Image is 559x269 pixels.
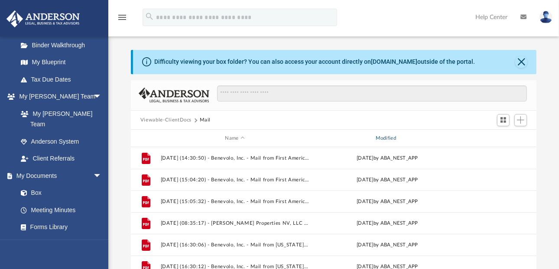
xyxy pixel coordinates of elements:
button: Add [514,114,527,126]
div: [DATE] by ABA_NEST_APP [313,154,461,162]
a: Anderson System [12,133,110,150]
div: Modified [313,134,462,142]
a: Notarize [12,236,110,253]
div: Difficulty viewing your box folder? You can also access your account directly on outside of the p... [154,57,475,66]
a: Forms Library [12,219,106,236]
div: Name [160,134,309,142]
div: [DATE] by ABA_NEST_APP [313,241,461,249]
i: menu [117,12,127,23]
a: Box [12,184,106,202]
button: [DATE] (14:30:50) - Benevolo, Inc. - Mail from First American Title Insurance Company.pdf [161,155,309,161]
button: [DATE] (16:30:06) - Benevolo, Inc. - Mail from [US_STATE] Flats Homeowners Association.pdf [161,242,309,248]
button: [DATE] (15:04:20) - Benevolo, Inc. - Mail from First American Title Insurance Company.pdf [161,177,309,183]
a: My [PERSON_NAME] Team [12,105,106,133]
button: Close [515,56,527,68]
a: My Documentsarrow_drop_down [6,167,110,184]
div: [DATE] by ABA_NEST_APP [313,198,461,206]
a: My [PERSON_NAME] Teamarrow_drop_down [6,88,110,105]
span: arrow_drop_down [93,88,110,106]
img: Anderson Advisors Platinum Portal [4,10,82,27]
a: Meeting Minutes [12,201,110,219]
a: Binder Walkthrough [12,36,115,54]
img: User Pic [539,11,552,23]
button: Mail [200,116,211,124]
button: [DATE] (08:35:17) - [PERSON_NAME] Properties NV, LLC - Mail from LexisNexis-FIRSt.pdf [161,220,309,226]
button: Switch to Grid View [497,114,510,126]
div: id [465,134,526,142]
a: Tax Due Dates [12,71,115,88]
div: [DATE] by ABA_NEST_APP [313,220,461,227]
button: Viewable-ClientDocs [140,116,192,124]
button: [DATE] (15:05:32) - Benevolo, Inc. - Mail from First American Title Insurance Company.pdf [161,199,309,204]
span: arrow_drop_down [93,167,110,185]
i: search [145,12,154,21]
a: My Blueprint [12,54,110,71]
div: [DATE] by ABA_NEST_APP [313,176,461,184]
div: id [135,134,156,142]
a: Client Referrals [12,150,110,167]
a: menu [117,16,127,23]
a: [DOMAIN_NAME] [371,58,417,65]
input: Search files and folders [217,85,527,102]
